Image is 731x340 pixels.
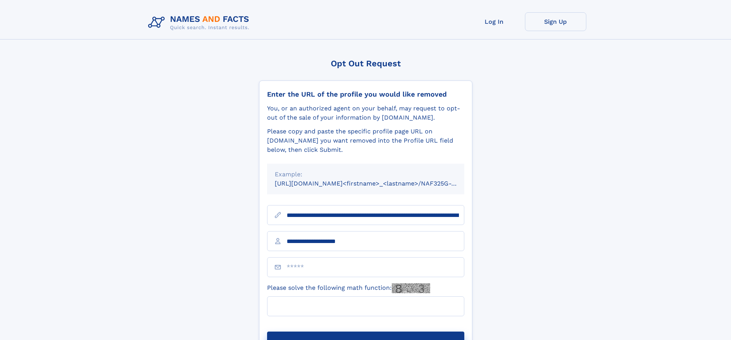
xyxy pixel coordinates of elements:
[259,59,472,68] div: Opt Out Request
[267,104,464,122] div: You, or an authorized agent on your behalf, may request to opt-out of the sale of your informatio...
[275,180,479,187] small: [URL][DOMAIN_NAME]<firstname>_<lastname>/NAF325G-xxxxxxxx
[275,170,457,179] div: Example:
[145,12,256,33] img: Logo Names and Facts
[464,12,525,31] a: Log In
[267,283,430,293] label: Please solve the following math function:
[267,127,464,154] div: Please copy and paste the specific profile page URL on [DOMAIN_NAME] you want removed into the Pr...
[267,90,464,99] div: Enter the URL of the profile you would like removed
[525,12,586,31] a: Sign Up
